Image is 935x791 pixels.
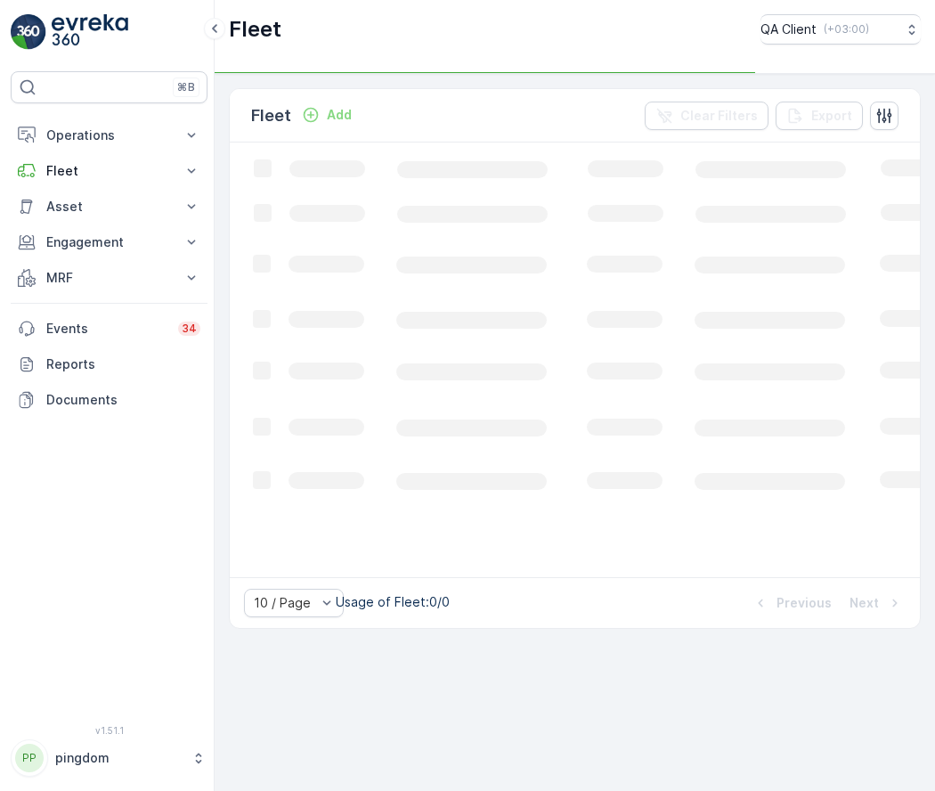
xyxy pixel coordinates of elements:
[848,592,906,614] button: Next
[15,744,44,772] div: PP
[850,594,879,612] p: Next
[177,80,195,94] p: ⌘B
[11,311,207,347] a: Events34
[11,189,207,224] button: Asset
[46,198,172,216] p: Asset
[11,725,207,736] span: v 1.51.1
[327,106,352,124] p: Add
[645,102,768,130] button: Clear Filters
[229,15,281,44] p: Fleet
[11,260,207,296] button: MRF
[46,355,200,373] p: Reports
[760,14,921,45] button: QA Client(+03:00)
[52,14,128,50] img: logo_light-DOdMpM7g.png
[824,22,869,37] p: ( +03:00 )
[680,107,758,125] p: Clear Filters
[11,118,207,153] button: Operations
[46,233,172,251] p: Engagement
[46,391,200,409] p: Documents
[11,153,207,189] button: Fleet
[750,592,833,614] button: Previous
[336,593,450,611] p: Usage of Fleet : 0/0
[11,739,207,777] button: PPpingdom
[11,347,207,382] a: Reports
[11,224,207,260] button: Engagement
[776,594,832,612] p: Previous
[182,322,197,336] p: 34
[46,162,172,180] p: Fleet
[55,749,183,767] p: pingdom
[251,103,291,128] p: Fleet
[11,14,46,50] img: logo
[46,269,172,287] p: MRF
[760,20,817,38] p: QA Client
[295,104,359,126] button: Add
[11,382,207,418] a: Documents
[46,126,172,144] p: Operations
[776,102,863,130] button: Export
[811,107,852,125] p: Export
[46,320,167,338] p: Events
